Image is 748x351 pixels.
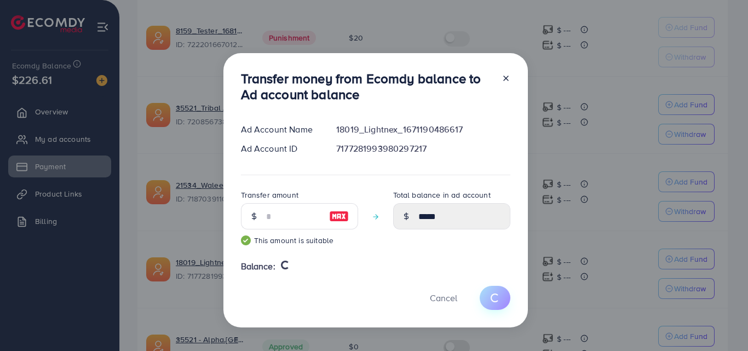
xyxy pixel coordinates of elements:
label: Transfer amount [241,189,298,200]
h3: Transfer money from Ecomdy balance to Ad account balance [241,71,493,102]
div: Ad Account Name [232,123,328,136]
img: image [329,210,349,223]
div: 18019_Lightnex_1671190486617 [327,123,519,136]
span: Cancel [430,292,457,304]
button: Cancel [416,286,471,309]
iframe: Chat [701,302,740,343]
span: Balance: [241,260,275,273]
small: This amount is suitable [241,235,358,246]
img: guide [241,235,251,245]
div: Ad Account ID [232,142,328,155]
label: Total balance in ad account [393,189,491,200]
div: 7177281993980297217 [327,142,519,155]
